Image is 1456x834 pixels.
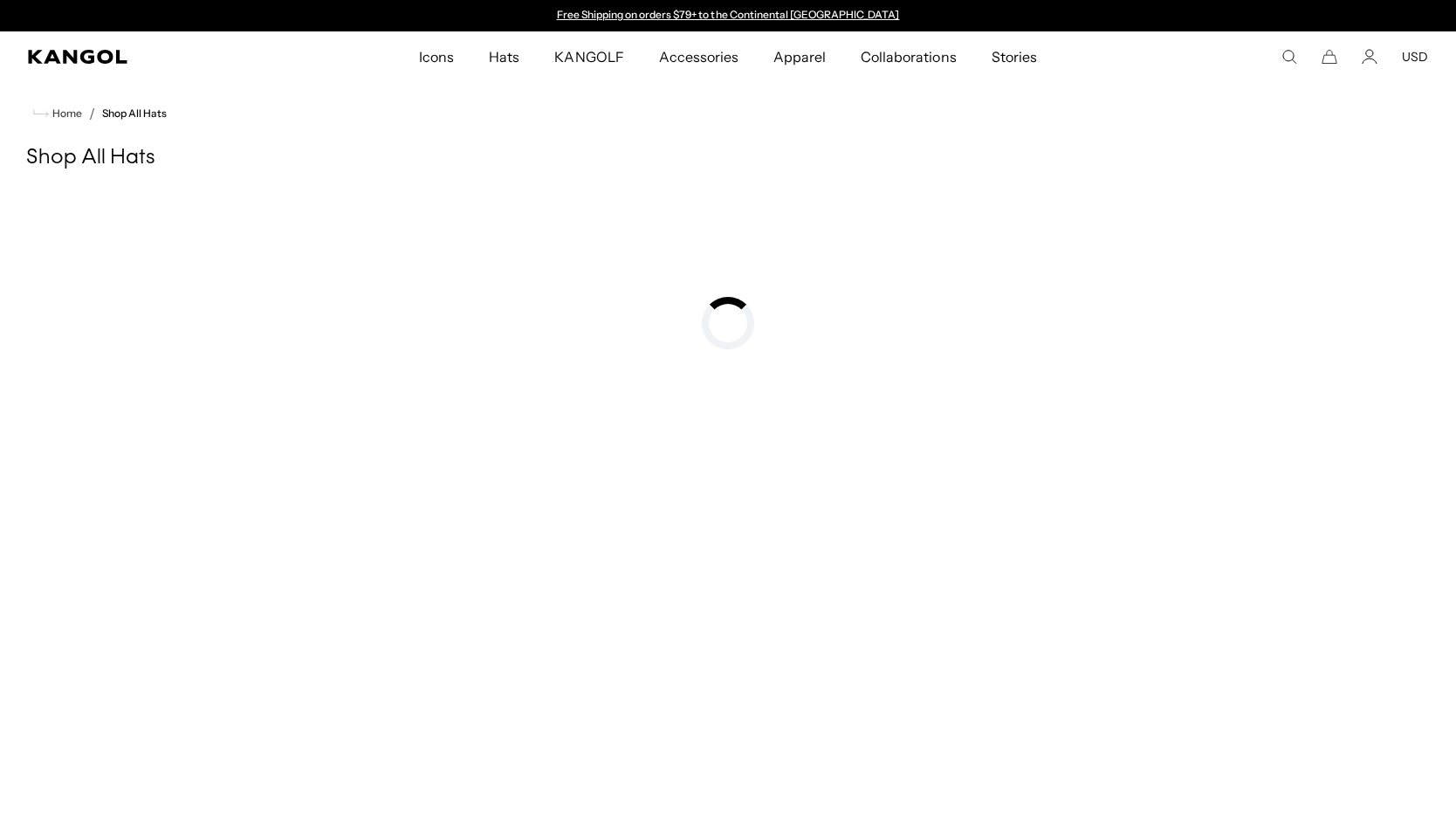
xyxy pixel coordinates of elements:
button: USD [1402,49,1428,65]
a: Account [1362,49,1377,65]
a: Stories [974,31,1054,82]
button: Cart [1322,49,1337,65]
a: Collaborations [843,31,973,82]
a: Icons [402,31,471,82]
a: Home [33,106,82,121]
a: Free Shipping on orders $79+ to the Continental [GEOGRAPHIC_DATA] [557,8,900,21]
a: Shop All Hats [102,107,167,120]
slideshow-component: Announcement bar [548,9,908,23]
span: Hats [489,31,519,82]
a: Hats [471,31,537,82]
h1: Shop All Hats [26,145,1430,171]
span: Icons [419,31,454,82]
span: Collaborations [861,31,956,82]
a: KANGOLF [537,31,641,82]
span: Home [49,107,82,120]
span: Apparel [773,31,826,82]
a: Apparel [756,31,843,82]
div: 1 of 2 [548,9,908,23]
span: KANGOLF [554,31,623,82]
li: / [82,103,95,124]
a: Kangol [28,50,277,64]
span: Stories [992,31,1037,82]
summary: Search here [1281,49,1297,65]
a: Accessories [642,31,756,82]
span: Accessories [659,31,738,82]
div: Announcement [548,9,908,23]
